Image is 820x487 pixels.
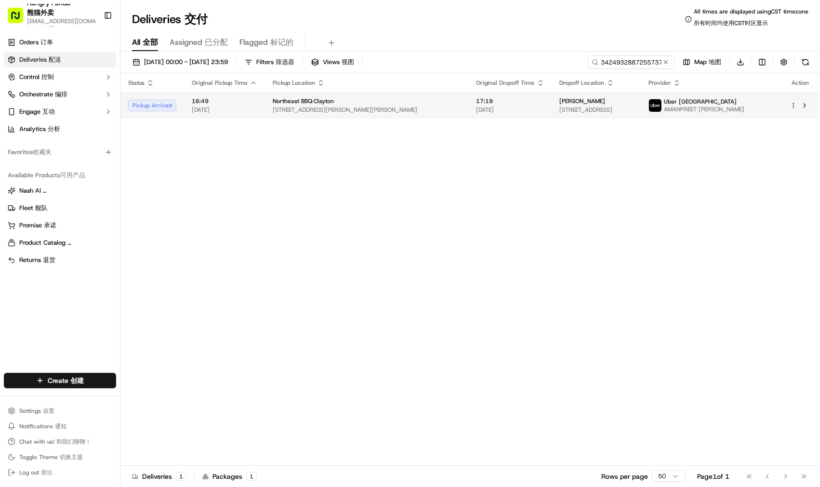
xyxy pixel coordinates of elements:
a: Fleet 舰队 [8,204,112,212]
button: Log out 登出 [4,466,116,479]
span: 配送 [49,55,61,64]
span: 登出 [41,469,53,476]
button: Filters 筛选器 [240,55,299,69]
span: 通知 [55,422,66,430]
span: 标记的 [270,37,293,47]
span: 交付 [185,12,208,27]
span: 已分配 [205,37,228,47]
span: API Documentation [91,215,155,225]
a: 📗Knowledge Base [6,211,78,229]
span: Analytics [19,125,60,133]
button: Map 地图 [678,55,726,69]
span: Views [323,58,354,66]
div: Past conversations [10,125,65,133]
span: 所有时间均使用CST时区显示 [694,19,768,27]
img: 1727276513143-84d647e1-66c0-4f92-a045-3c9f9f5dfd92 [20,92,38,109]
span: 承诺 [44,221,56,229]
span: Status [128,79,145,87]
button: Control 控制 [4,69,116,85]
span: 8月19日 [85,175,108,183]
a: 💻API Documentation [78,211,159,229]
button: See all [149,123,175,135]
div: Start new chat [43,92,158,102]
p: Rows per page [601,472,648,481]
a: Product Catalog 产品目录 [8,238,112,247]
span: Northeast BBQ·Clayton [273,97,334,105]
span: 分析 [48,125,60,133]
h1: Deliveries [132,12,208,27]
div: Page 1 of 1 [697,472,729,481]
div: 💻 [81,216,89,224]
span: 纳什人工智能 [43,186,80,195]
span: Provider [648,79,671,87]
span: 创建 [70,376,84,385]
span: 筛选器 [276,58,294,66]
div: Action [790,79,810,87]
span: 编排 [55,90,67,98]
span: Log out [19,469,53,476]
span: 熊猫外卖 [27,8,54,17]
img: uber-new-logo.jpeg [649,99,661,112]
span: [STREET_ADDRESS][PERSON_NAME][PERSON_NAME] [273,106,461,114]
button: Hungry Panda 熊猫外卖[EMAIL_ADDRESS][DOMAIN_NAME] [4,4,100,27]
span: Flagged [239,37,293,48]
img: Asif Zaman Khan [10,140,25,156]
div: Deliveries [132,472,186,481]
button: Nash AI 纳什人工智能 [4,183,116,198]
button: Promise 承诺 [4,218,116,233]
span: 17:19 [476,97,544,105]
span: [EMAIL_ADDRESS][DOMAIN_NAME] [27,17,96,33]
span: Chat with us! [19,438,91,446]
span: [PERSON_NAME] [560,97,606,105]
button: Create 创建 [4,373,116,388]
span: Fleet [19,204,48,212]
a: Analytics 分析 [4,121,116,137]
span: Toggle Theme [19,453,83,461]
span: 退货 [43,256,55,264]
span: Deliveries [19,55,61,64]
span: [DATE] [192,106,257,114]
button: Start new chat [164,95,175,106]
span: Orchestrate [19,90,67,99]
img: 1736555255976-a54dd68f-1ca7-489b-9aae-adbdc363a1c4 [10,92,27,109]
div: Favorites [4,145,116,160]
img: 1736555255976-a54dd68f-1ca7-489b-9aae-adbdc363a1c4 [19,150,27,158]
a: Orders 订单 [4,35,116,50]
span: 舰队 [35,204,48,212]
span: Assigned [170,37,228,48]
span: All [132,37,158,48]
div: We're available if you need us! [43,102,132,109]
span: Settings [19,407,54,415]
span: Engage [19,107,55,116]
span: Create [48,376,84,385]
img: 1736555255976-a54dd68f-1ca7-489b-9aae-adbdc363a1c4 [19,176,27,184]
span: Product Catalog [19,238,80,247]
span: AMANPREET [PERSON_NAME] [664,105,744,113]
span: 可用产品 [60,171,85,179]
span: 控制 [41,73,54,81]
button: Returns 退货 [4,252,116,268]
span: Control [19,73,54,81]
img: Nash [10,10,29,29]
span: [STREET_ADDRESS] [560,106,634,114]
span: Knowledge Base [19,215,74,225]
span: 设置 [43,407,54,415]
button: Views 视图 [307,55,358,69]
span: 互动 [42,107,55,116]
p: Welcome 👋 [10,39,175,54]
button: Orchestrate 编排 [4,87,116,102]
span: Pickup Location [273,79,315,87]
span: 8月27日 [85,149,108,157]
span: 全部 [143,37,158,47]
span: Orders [19,38,53,47]
span: Pylon [96,239,117,246]
span: 16:49 [192,97,257,105]
span: 地图 [709,58,721,66]
span: 切换主题 [60,453,83,461]
a: Nash AI 纳什人工智能 [8,186,112,195]
img: Bea Lacdao [10,166,25,182]
button: Engage 互动 [4,104,116,119]
span: 和我们聊聊！ [56,438,91,446]
span: Promise [19,221,56,230]
div: 1 [176,472,186,481]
